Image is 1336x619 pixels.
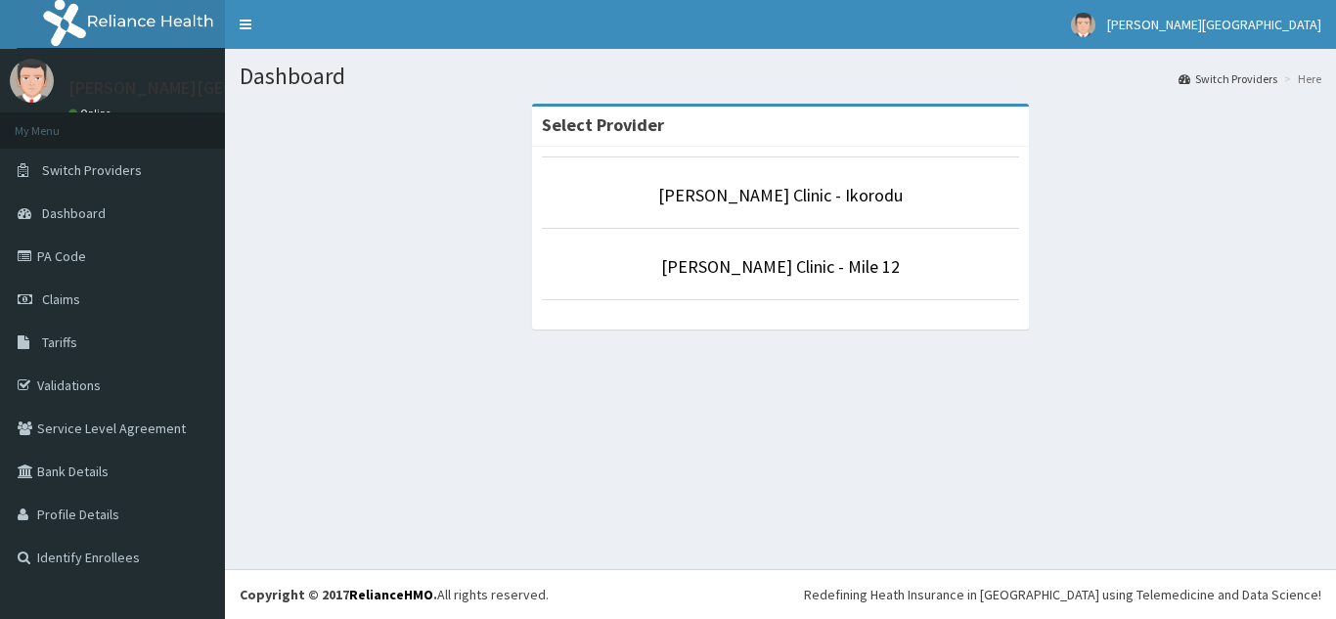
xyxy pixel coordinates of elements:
[1279,70,1321,87] li: Here
[240,586,437,603] strong: Copyright © 2017 .
[68,79,358,97] p: [PERSON_NAME][GEOGRAPHIC_DATA]
[1071,13,1095,37] img: User Image
[42,161,142,179] span: Switch Providers
[658,184,903,206] a: [PERSON_NAME] Clinic - Ikorodu
[225,569,1336,619] footer: All rights reserved.
[42,290,80,308] span: Claims
[240,64,1321,89] h1: Dashboard
[42,204,106,222] span: Dashboard
[68,107,115,120] a: Online
[542,113,664,136] strong: Select Provider
[661,255,900,278] a: [PERSON_NAME] Clinic - Mile 12
[1179,70,1277,87] a: Switch Providers
[349,586,433,603] a: RelianceHMO
[1107,16,1321,33] span: [PERSON_NAME][GEOGRAPHIC_DATA]
[804,585,1321,604] div: Redefining Heath Insurance in [GEOGRAPHIC_DATA] using Telemedicine and Data Science!
[10,59,54,103] img: User Image
[42,333,77,351] span: Tariffs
